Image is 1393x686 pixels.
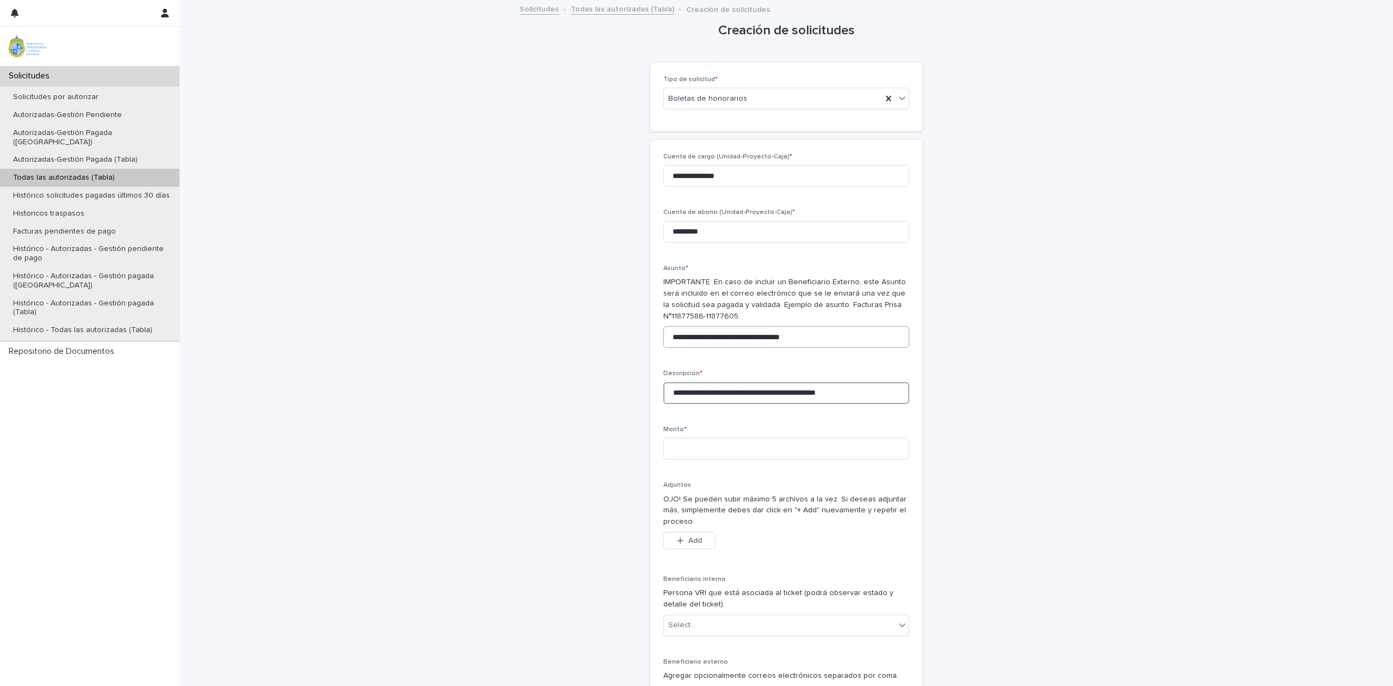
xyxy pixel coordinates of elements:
p: Histórico - Todas las autorizadas (Tabla) [4,326,161,335]
span: Cuenta de cargo (Unidad-Proyecto-Caja) [663,154,792,160]
span: Asunto [663,265,688,272]
a: Solicitudes [520,2,559,15]
p: Histórico - Autorizadas - Gestión pendiente de pago [4,244,180,263]
span: Adjuntos [663,482,691,488]
p: Autorizadas-Gestión Pagada ([GEOGRAPHIC_DATA]) [4,128,180,147]
p: Creación de solicitudes [686,3,770,15]
p: Historicos traspasos [4,209,93,218]
span: Cuenta de abono (Unidad-Proyecto-Caja) [663,209,795,216]
div: Select... [668,620,695,631]
span: Boletas de honorarios [668,93,747,105]
h1: Creación de solicitudes [650,23,922,39]
p: OJO! Se pueden subir máximo 5 archivos a la vez. Si deseas adjuntar más, simplemente debes dar cl... [663,494,909,528]
p: Facturas pendientes de pago [4,227,125,236]
p: Autorizadas-Gestión Pendiente [4,111,131,120]
span: Monto [663,426,687,433]
span: Descripción [663,370,702,377]
span: Tipo de solicitud [663,76,718,83]
p: Agregar opcionalmente correos electrónicos separados por coma. [663,670,909,682]
p: Histórico solicitudes pagadas últimos 30 días [4,191,178,200]
p: Persona VRI que está asociada al ticket (podrá observar estado y detalle del ticket). [663,587,909,610]
img: iqsleoUpQLaG7yz5l0jK [9,35,46,57]
p: IMPORTANTE: En caso de incluir un Beneficiario Externo, este Asunto será incluido en el correo el... [663,277,909,322]
a: Todas las autorizadas (Tabla) [571,2,674,15]
p: Repositorio de Documentos [4,346,123,357]
p: Todas las autorizadas (Tabla) [4,173,124,182]
p: Histórico - Autorizadas - Gestión pagada (Tabla) [4,299,180,317]
p: Histórico - Autorizadas - Gestión pagada ([GEOGRAPHIC_DATA]) [4,272,180,290]
span: Beneficiario externo [663,659,728,665]
p: Solicitudes [4,71,58,81]
p: Solicitudes por autorizar [4,93,107,102]
span: Beneficiario interno [663,576,726,583]
button: Add [663,532,716,549]
span: Add [688,537,702,544]
p: Autorizadas-Gestión Pagada (Tabla) [4,155,146,164]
